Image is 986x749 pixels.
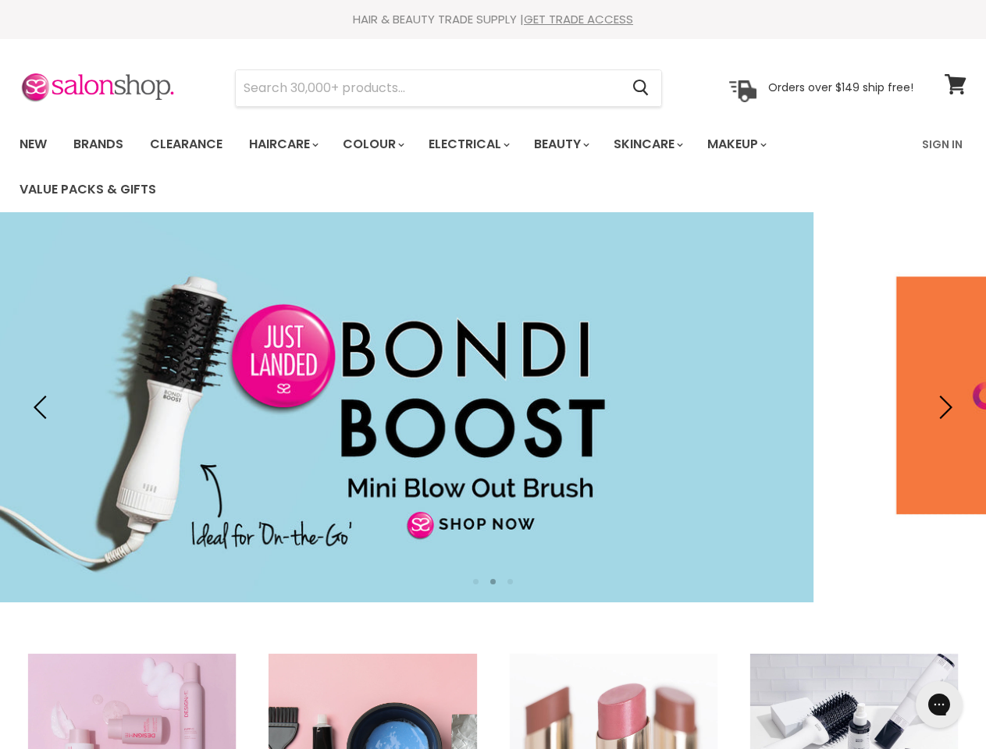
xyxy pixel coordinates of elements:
[27,392,59,423] button: Previous
[908,676,970,733] iframe: Gorgias live chat messenger
[237,128,328,161] a: Haircare
[331,128,414,161] a: Colour
[913,128,972,161] a: Sign In
[927,392,959,423] button: Next
[8,128,59,161] a: New
[138,128,234,161] a: Clearance
[490,579,496,584] li: Page dot 2
[62,128,135,161] a: Brands
[768,80,913,94] p: Orders over $149 ship free!
[602,128,692,161] a: Skincare
[620,70,661,106] button: Search
[524,11,633,27] a: GET TRADE ACCESS
[8,173,168,206] a: Value Packs & Gifts
[507,579,513,584] li: Page dot 3
[522,128,599,161] a: Beauty
[235,69,662,107] form: Product
[236,70,620,106] input: Search
[473,579,479,584] li: Page dot 1
[696,128,776,161] a: Makeup
[8,122,913,212] ul: Main menu
[417,128,519,161] a: Electrical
